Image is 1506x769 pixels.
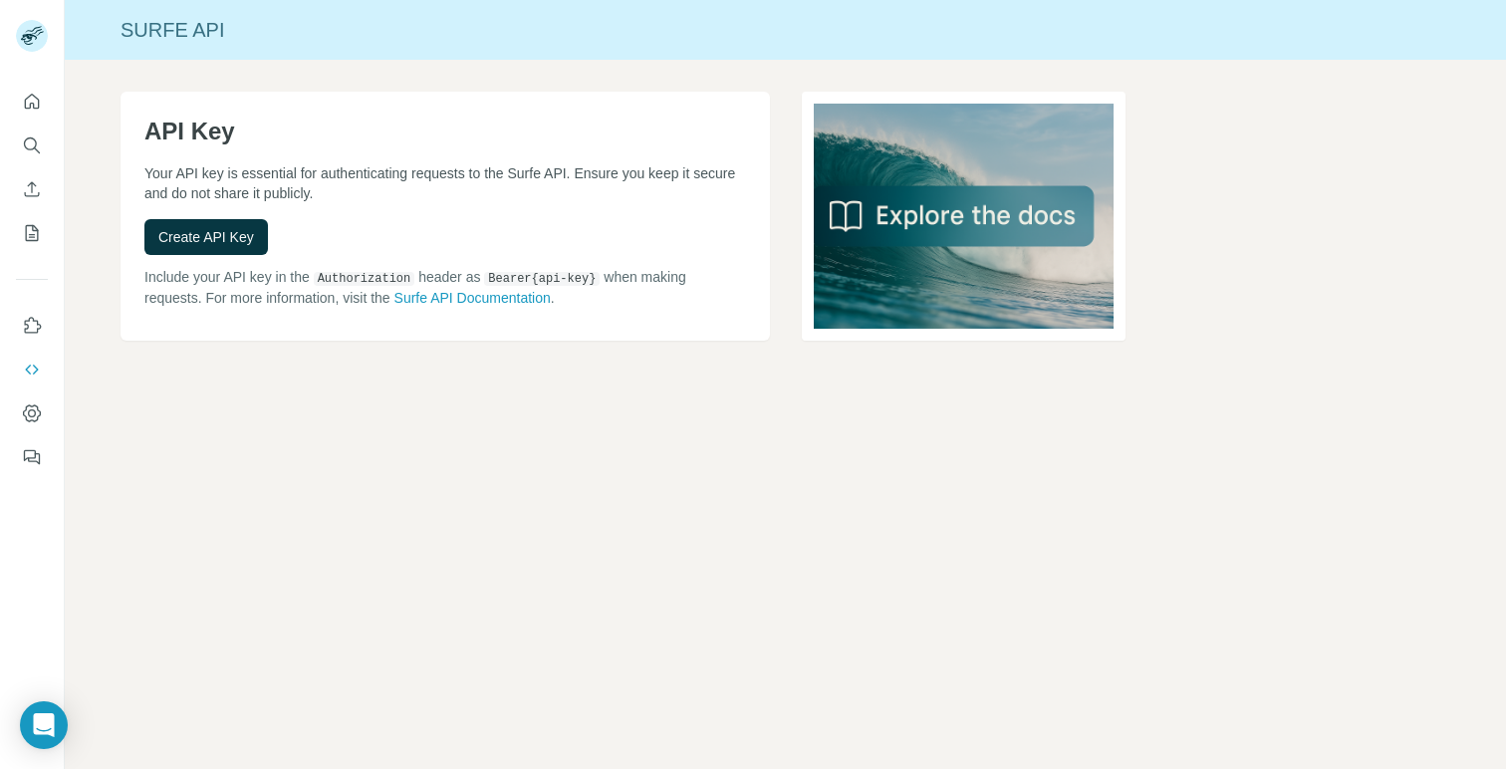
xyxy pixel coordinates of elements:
button: Use Surfe API [16,352,48,387]
div: Surfe API [65,16,1506,44]
button: Dashboard [16,395,48,431]
button: Create API Key [144,219,268,255]
p: Your API key is essential for authenticating requests to the Surfe API. Ensure you keep it secure... [144,163,746,203]
button: Search [16,128,48,163]
button: My lists [16,215,48,251]
button: Feedback [16,439,48,475]
p: Include your API key in the header as when making requests. For more information, visit the . [144,267,746,308]
code: Bearer {api-key} [484,272,600,286]
div: Open Intercom Messenger [20,701,68,749]
h1: API Key [144,116,746,147]
button: Quick start [16,84,48,120]
span: Create API Key [158,227,254,247]
a: Surfe API Documentation [394,290,551,306]
button: Enrich CSV [16,171,48,207]
code: Authorization [314,272,415,286]
button: Use Surfe on LinkedIn [16,308,48,344]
